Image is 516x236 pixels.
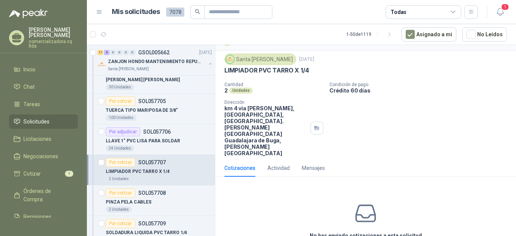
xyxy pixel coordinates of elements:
div: 2 Unidades [106,176,132,182]
span: 1 [65,171,73,177]
a: Tareas [9,97,78,111]
div: Por cotizar [106,158,135,167]
span: Órdenes de Compra [23,187,71,204]
span: Solicitudes [23,117,49,126]
span: Tareas [23,100,40,108]
a: Por cotizarSOL057708PINZA PELA CABLES2 Unidades [87,185,215,216]
a: Chat [9,80,78,94]
p: [PERSON_NAME] [PERSON_NAME] [29,27,78,38]
p: PINZA PELA CABLES [106,199,151,206]
div: Por cotizar [106,97,135,106]
span: Cotizar [23,170,41,178]
p: Condición de pago [329,82,513,87]
p: [DATE] [199,49,212,56]
button: No Leídos [462,27,507,42]
p: SOL057706 [143,129,171,134]
div: Unidades [229,88,253,94]
p: comercializadora cq ltda [29,39,78,48]
a: Por cotizarSOL057707LIMPIADOR PVC TARRO X 1/42 Unidades [87,155,215,185]
div: 100 Unidades [106,115,136,121]
div: Todas [391,8,406,16]
span: search [195,9,200,14]
p: Dirección [224,100,307,105]
a: Por adjudicarSOL057704[PERSON_NAME] [PERSON_NAME]30 Unidades [87,63,215,94]
p: Santa [PERSON_NAME] [108,66,149,72]
div: 17 [97,50,103,55]
p: km 4 via [PERSON_NAME], [GEOGRAPHIC_DATA], [GEOGRAPHIC_DATA]. [PERSON_NAME][GEOGRAPHIC_DATA] Guad... [224,105,307,156]
p: SOL057709 [138,221,166,226]
div: 0 [117,50,122,55]
p: Crédito 60 días [329,87,513,94]
div: 8 [104,50,110,55]
div: 0 [110,50,116,55]
img: Logo peakr [9,9,48,18]
div: Cotizaciones [224,164,255,172]
p: LIMPIADOR PVC TARRO X 1/4 [224,66,309,74]
div: 30 Unidades [106,84,134,90]
span: 1 [501,3,509,11]
div: 2 Unidades [106,207,132,213]
p: LLAVE 1" PVC LISA PARA SOLDAR [106,137,180,145]
div: 1 - 50 de 1119 [346,28,395,40]
a: Licitaciones [9,132,78,146]
div: 0 [123,50,129,55]
div: Santa [PERSON_NAME] [224,54,296,65]
button: Asignado a mi [402,27,456,42]
div: 24 Unidades [106,145,134,151]
div: Por cotizar [106,219,135,228]
span: Remisiones [23,213,51,221]
p: LIMPIADOR PVC TARRO X 1/4 [106,168,170,175]
a: Inicio [9,62,78,77]
img: Company Logo [226,55,234,63]
a: Remisiones [9,210,78,224]
div: Mensajes [302,164,325,172]
a: Negociaciones [9,149,78,164]
span: Licitaciones [23,135,51,143]
a: Cotizar1 [9,167,78,181]
span: 7078 [166,8,184,17]
p: 2 [224,87,228,94]
p: SOL057707 [138,160,166,165]
p: Cantidad [224,82,323,87]
p: SOL057705 [138,99,166,104]
p: ZANJON HONDO MANTENIMIENTO REPUESTOS [108,58,202,65]
img: Company Logo [97,60,107,69]
p: [DATE] [299,56,314,63]
p: [PERSON_NAME] [PERSON_NAME] [106,76,180,83]
h1: Mis solicitudes [112,6,160,17]
div: 0 [130,50,135,55]
a: Solicitudes [9,114,78,129]
a: Órdenes de Compra [9,184,78,207]
button: 1 [493,5,507,19]
p: SOL057708 [138,190,166,196]
div: Por adjudicar [106,127,140,136]
div: Por cotizar [106,188,135,197]
a: 17 8 0 0 0 0 GSOL005662[DATE] Company LogoZANJON HONDO MANTENIMIENTO REPUESTOSSanta [PERSON_NAME] [97,48,213,72]
p: TUERCA TIPO MARIPOSA DE 3/8" [106,107,178,114]
a: Por cotizarSOL057705TUERCA TIPO MARIPOSA DE 3/8"100 Unidades [87,94,215,124]
a: Por adjudicarSOL057706LLAVE 1" PVC LISA PARA SOLDAR24 Unidades [87,124,215,155]
div: Actividad [267,164,290,172]
p: GSOL005662 [138,50,170,55]
span: Inicio [23,65,36,74]
span: Negociaciones [23,152,58,160]
span: Chat [23,83,35,91]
